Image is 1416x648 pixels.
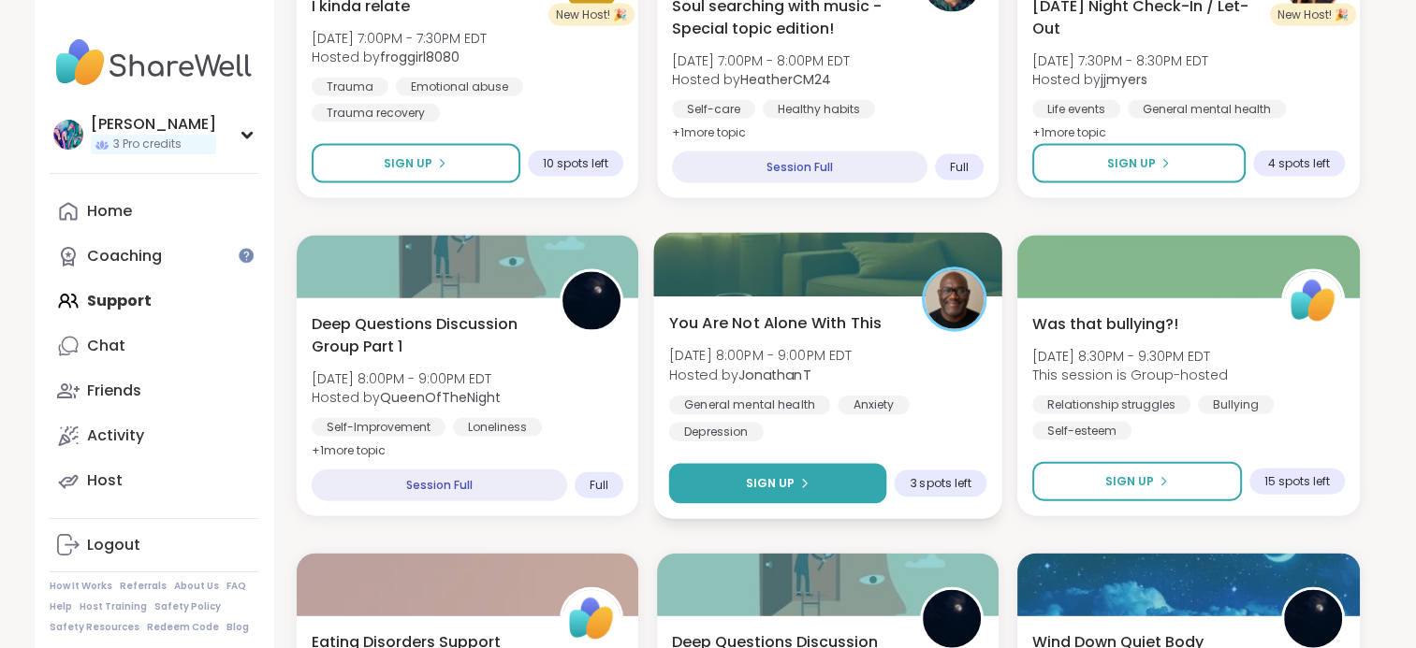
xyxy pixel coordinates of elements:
div: Bullying [1198,396,1274,414]
a: Activity [50,413,258,458]
button: Sign Up [1032,462,1241,501]
div: Emotional abuse [396,78,523,96]
a: Redeem Code [147,621,219,634]
span: 3 Pro credits [113,137,182,152]
a: Home [50,189,258,234]
span: Sign Up [1107,155,1156,172]
span: [DATE] 8:00PM - 9:00PM EDT [312,369,501,388]
div: Session Full [312,469,567,501]
a: Host Training [80,600,147,613]
a: Logout [50,523,258,568]
span: [DATE] 7:00PM - 7:30PM EDT [312,29,487,48]
img: hollyjanicki [53,120,83,150]
div: Host [87,470,123,491]
div: Relationship struggles [1032,396,1190,414]
a: Referrals [120,580,167,593]
div: Friends [87,381,141,401]
div: Chat [87,336,125,356]
span: [DATE] 8:00PM - 9:00PM EDT [668,346,852,365]
a: Friends [50,368,258,413]
span: 10 spots left [543,156,608,171]
div: Depression [668,423,763,441]
img: QueenOfTheNight [923,590,981,648]
button: Sign Up [1032,144,1245,183]
button: Sign Up [668,464,886,504]
span: You Are Not Alone With This [668,311,881,334]
span: 4 spots left [1268,156,1330,171]
div: Activity [87,425,144,446]
b: jjmyers [1101,70,1147,89]
div: New Host! 🎉 [1270,4,1356,26]
a: Coaching [50,234,258,279]
img: ShareWell Nav Logo [50,30,258,95]
div: Trauma recovery [312,104,440,122]
img: ShareWell [1284,272,1342,330]
div: Coaching [87,246,162,266]
div: Logout [87,535,140,555]
a: Chat [50,324,258,368]
div: Session Full [672,151,927,183]
span: Deep Questions Discussion Group Part 1 [312,313,539,358]
div: Loneliness [453,418,542,437]
div: New Host! 🎉 [548,4,635,26]
div: Home [87,201,132,222]
span: Hosted by [1032,70,1208,89]
span: Sign Up [1105,473,1154,490]
iframe: Spotlight [239,248,254,263]
div: Self-care [672,100,755,119]
a: Safety Resources [50,621,139,634]
span: [DATE] 7:00PM - 8:00PM EDT [672,51,850,70]
span: 3 spots left [910,476,971,491]
span: Hosted by [668,366,852,384]
span: 15 spots left [1264,474,1330,489]
span: Sign Up [745,475,795,492]
a: How It Works [50,580,112,593]
a: Safety Policy [154,600,221,613]
a: Help [50,600,72,613]
div: General mental health [1128,100,1286,119]
div: Anxiety [838,396,910,414]
img: QueenOfTheNight [562,272,620,330]
a: FAQ [226,580,246,593]
span: Sign Up [384,155,432,172]
span: Full [950,160,969,175]
span: Hosted by [312,48,487,66]
img: JonathanT [925,270,984,329]
b: JonathanT [738,366,811,384]
div: Healthy habits [763,100,875,119]
div: Trauma [312,78,388,96]
div: General mental health [668,396,829,414]
img: QueenOfTheNight [1284,590,1342,648]
div: Self-Improvement [312,418,445,437]
button: Sign Up [312,144,520,183]
div: [PERSON_NAME] [91,114,216,135]
div: Self-esteem [1032,422,1131,440]
span: Hosted by [312,388,501,407]
span: [DATE] 7:30PM - 8:30PM EDT [1032,51,1208,70]
span: This session is Group-hosted [1032,366,1228,384]
div: Life events [1032,100,1120,119]
a: About Us [174,580,219,593]
b: froggirl8080 [380,48,460,66]
span: Hosted by [672,70,850,89]
b: HeatherCM24 [740,70,831,89]
b: QueenOfTheNight [380,388,501,407]
img: ShareWell [562,590,620,648]
a: Blog [226,621,249,634]
a: Host [50,458,258,503]
span: [DATE] 8:30PM - 9:30PM EDT [1032,347,1228,366]
span: Was that bullying?! [1032,313,1178,336]
span: Full [590,478,608,493]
